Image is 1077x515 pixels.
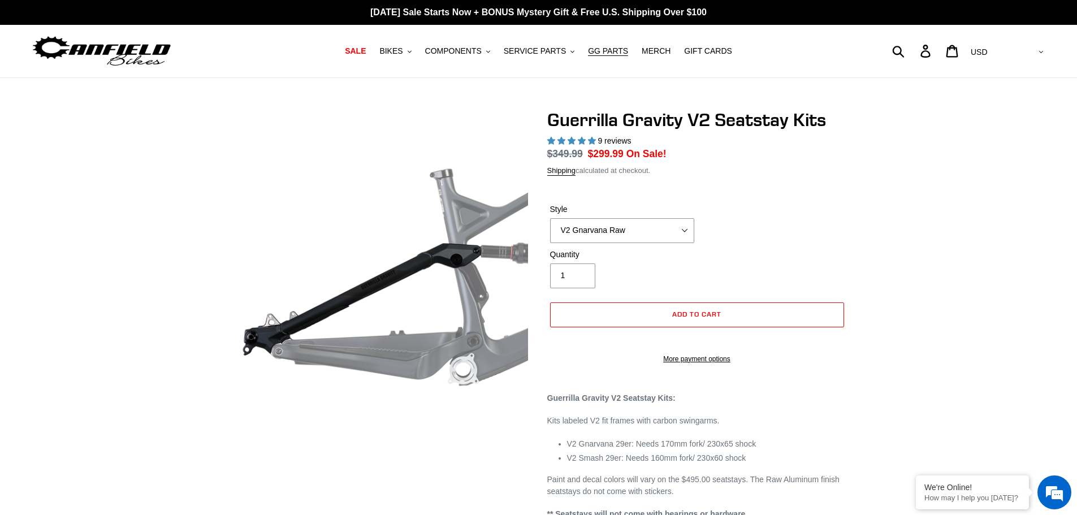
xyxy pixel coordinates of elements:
a: More payment options [550,354,844,364]
span: SERVICE PARTS [504,46,566,56]
span: 5.00 stars [547,136,598,145]
div: calculated at checkout. [547,165,847,176]
p: Paint and decal colors will vary on the $495.00 seatstays. The Raw Aluminum finish seatstays do n... [547,474,847,497]
h1: Guerrilla Gravity V2 Seatstay Kits [547,109,847,131]
span: 9 reviews [598,136,631,145]
span: GG PARTS [588,46,628,56]
li: V2 Smash 29er: Needs 160mm fork/ 230x60 shock [567,452,847,464]
span: $299.99 [588,148,624,159]
a: MERCH [636,44,676,59]
label: Quantity [550,249,694,261]
a: GIFT CARDS [678,44,738,59]
div: We're Online! [924,483,1020,492]
span: BIKES [379,46,403,56]
p: How may I help you today? [924,494,1020,502]
span: SALE [345,46,366,56]
span: GIFT CARDS [684,46,732,56]
strong: Guerrilla Gravity V2 Seatstay Kits: [547,393,676,403]
a: SALE [339,44,371,59]
button: SERVICE PARTS [498,44,580,59]
p: Kits labeled V2 fit frames with carbon swingarms. [547,415,847,427]
span: Add to cart [672,310,721,318]
s: $349.99 [547,148,583,159]
button: Add to cart [550,302,844,327]
span: MERCH [642,46,671,56]
span: On Sale! [626,146,667,161]
label: Style [550,204,694,215]
a: GG PARTS [582,44,634,59]
span: COMPONENTS [425,46,482,56]
a: Shipping [547,166,576,176]
button: COMPONENTS [419,44,496,59]
button: BIKES [374,44,417,59]
img: Canfield Bikes [31,33,172,69]
li: V2 Gnarvana 29er: Needs 170mm fork/ 230x65 shock [567,438,847,450]
input: Search [898,38,927,63]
